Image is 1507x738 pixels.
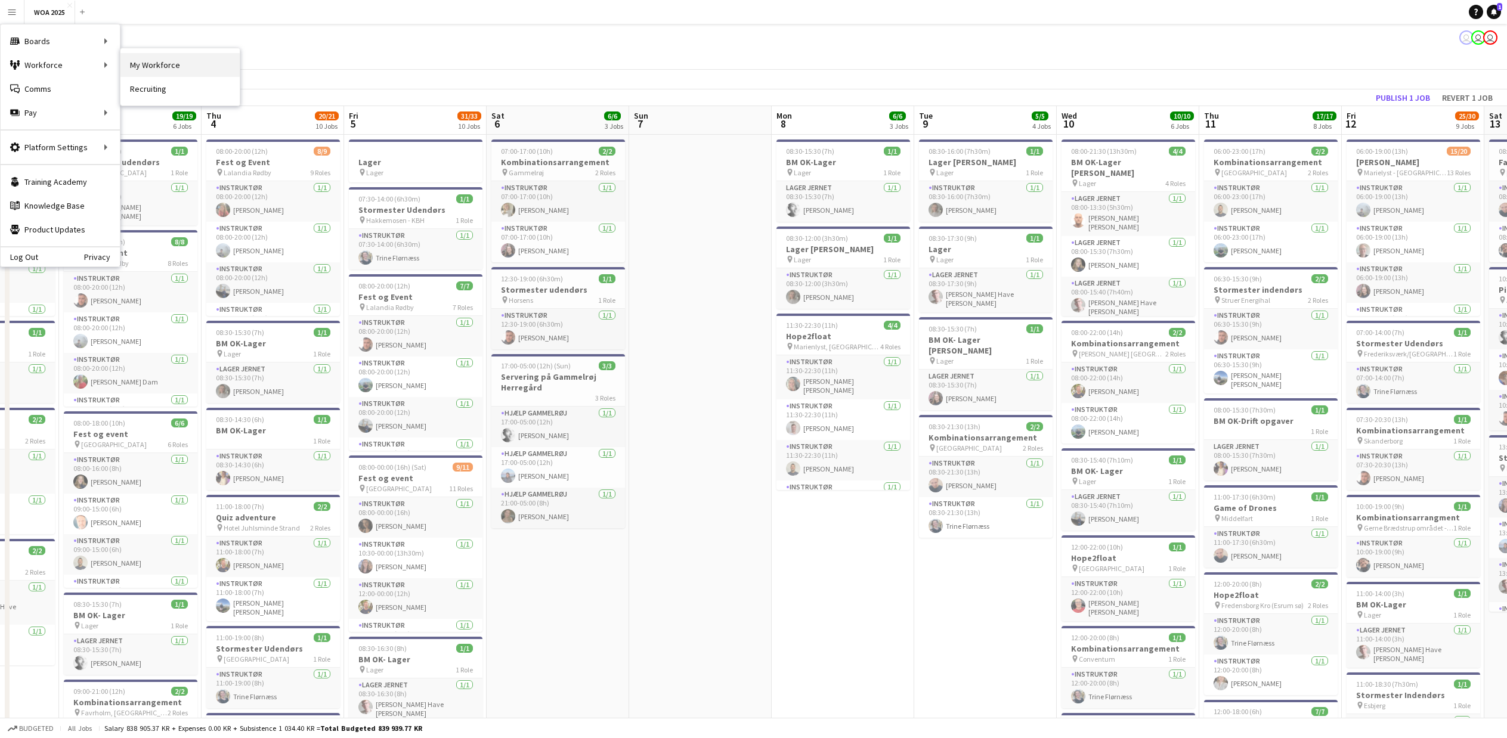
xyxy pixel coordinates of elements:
[1214,147,1265,156] span: 06:00-23:00 (17h)
[171,237,188,246] span: 8/8
[509,168,544,177] span: Gammelrøj
[64,453,197,494] app-card-role: Instruktør1/108:00-16:00 (8h)[PERSON_NAME]
[349,157,482,168] h3: Lager
[776,480,910,521] app-card-role: Instruktør1/1
[1364,349,1453,358] span: Frederiksværk/[GEOGRAPHIC_DATA]
[206,321,340,403] div: 08:30-15:30 (7h)1/1BM OK-Lager Lager1 RoleLager Jernet1/108:30-15:30 (7h)[PERSON_NAME]
[64,429,197,439] h3: Fest og event
[1062,157,1195,178] h3: BM OK-Lager [PERSON_NAME]
[29,328,45,337] span: 1/1
[1204,527,1338,568] app-card-role: Instruktør1/111:00-17:30 (6h30m)[PERSON_NAME]
[1079,179,1096,188] span: Lager
[595,393,615,402] span: 3 Roles
[919,139,1053,222] app-job-card: 08:30-16:00 (7h30m)1/1Lager [PERSON_NAME] Lager1 RoleInstruktør1/108:30-16:00 (7h30m)[PERSON_NAME]
[1347,222,1480,262] app-card-role: Instruktør1/106:00-19:00 (13h)[PERSON_NAME]
[1347,495,1480,577] app-job-card: 10:00-19:00 (9h)1/1Kombinationsarrangment Gerne Brædstrup området - [GEOGRAPHIC_DATA]1 RoleInstru...
[776,399,910,440] app-card-role: Instruktør1/111:30-22:30 (11h)[PERSON_NAME]
[206,495,340,621] div: 11:00-18:00 (7h)2/2Quiz adventure Hotel Juhlsminde Strand2 RolesInstruktør1/111:00-18:00 (7h)[PER...
[120,77,240,101] a: Recruiting
[919,244,1053,255] h3: Lager
[501,361,571,370] span: 17:00-05:00 (12h) (Sun)
[1347,537,1480,577] app-card-role: Instruktør1/110:00-19:00 (9h)[PERSON_NAME]
[1204,398,1338,480] app-job-card: 08:00-15:30 (7h30m)1/1BM OK-Drift opgaver1 RoleLager Jernet1/108:00-15:30 (7h30m)[PERSON_NAME]
[64,139,197,225] app-job-card: 07:00-15:00 (8h)1/1Stormester udendørs [GEOGRAPHIC_DATA]1 RoleInstruktør1/107:00-15:00 (8h)[PERSO...
[919,268,1053,312] app-card-role: Lager Jernet1/108:30-17:30 (9h)[PERSON_NAME] Have [PERSON_NAME] [PERSON_NAME]
[1453,349,1471,358] span: 1 Role
[64,411,197,588] app-job-card: 08:00-18:00 (10h)6/6Fest og event [GEOGRAPHIC_DATA]6 RolesInstruktør1/108:00-16:00 (8h)[PERSON_NA...
[919,415,1053,538] div: 08:30-21:30 (13h)2/2Kombinationsarrangement [GEOGRAPHIC_DATA]2 RolesInstruktør1/108:30-21:30 (13h...
[366,216,425,225] span: Hakkemosen - KBH
[1026,324,1043,333] span: 1/1
[349,274,482,451] div: 08:00-20:00 (12h)7/7Fest og Event Lalandia Rødby7 RolesInstruktør1/108:00-20:00 (12h)[PERSON_NAME...
[919,432,1053,443] h3: Kombinationsarrangement
[73,418,125,427] span: 08:00-18:00 (10h)
[168,440,188,449] span: 6 Roles
[349,229,482,269] app-card-role: Instruktør1/107:30-14:00 (6h30m)Trine Flørnæss
[206,338,340,349] h3: BM OK-Lager
[501,274,563,283] span: 12:30-19:00 (6h30m)
[1447,147,1471,156] span: 15/20
[1311,427,1328,436] span: 1 Role
[1062,321,1195,444] app-job-card: 08:00-22:00 (14h)2/2Kombinationsarrangement [PERSON_NAME] [GEOGRAPHIC_DATA] og [GEOGRAPHIC_DATA]2...
[1214,492,1276,501] span: 11:00-17:30 (6h30m)
[929,147,991,156] span: 08:30-16:00 (7h30m)
[491,371,625,393] h3: Servering på Gammelrøj Herregård
[1453,523,1471,532] span: 1 Role
[1347,408,1480,490] app-job-card: 07:30-20:30 (13h)1/1Kombinationsarrangement Skanderborg1 RoleInstruktør1/107:30-20:30 (13h)[PERSO...
[1204,309,1338,349] app-card-role: Instruktør1/106:30-15:30 (9h)[PERSON_NAME]
[776,355,910,399] app-card-role: Instruktør1/111:30-22:30 (11h)[PERSON_NAME] [PERSON_NAME]
[1221,168,1287,177] span: [GEOGRAPHIC_DATA]
[64,494,197,534] app-card-role: Instruktør1/109:00-15:00 (6h)[PERSON_NAME]
[1062,338,1195,349] h3: Kombinationsarrangement
[776,331,910,342] h3: Hope2float
[313,349,330,358] span: 1 Role
[919,370,1053,410] app-card-role: Lager Jernet1/108:30-15:30 (7h)[PERSON_NAME]
[349,455,482,632] div: 08:00-00:00 (16h) (Sat)9/11Fest og event [GEOGRAPHIC_DATA]11 RolesInstruktør1/108:00-00:00 (16h)[...
[1454,502,1471,511] span: 1/1
[456,281,473,290] span: 7/7
[491,354,625,528] div: 17:00-05:00 (12h) (Sun)3/3Servering på Gammelrøj Herregård3 RolesHjælp Gammelrøj1/117:00-05:00 (1...
[919,227,1053,312] app-job-card: 08:30-17:30 (9h)1/1Lager Lager1 RoleLager Jernet1/108:30-17:30 (9h)[PERSON_NAME] Have [PERSON_NAM...
[1364,436,1403,445] span: Skanderborg
[1453,436,1471,445] span: 1 Role
[776,268,910,309] app-card-role: Instruktør1/108:30-12:00 (3h30m)[PERSON_NAME]
[919,317,1053,410] div: 08:30-15:30 (7h)1/1BM OK- Lager [PERSON_NAME] Lager1 RoleLager Jernet1/108:30-15:30 (7h)[PERSON_N...
[1169,542,1186,551] span: 1/1
[349,397,482,438] app-card-role: Instruktør1/108:00-20:00 (12h)[PERSON_NAME]
[171,168,188,177] span: 1 Role
[25,436,45,445] span: 2 Roles
[1026,147,1043,156] span: 1/1
[64,353,197,393] app-card-role: Instruktør1/108:00-20:00 (12h)[PERSON_NAME] Dam
[1204,139,1338,262] div: 06:00-23:00 (17h)2/2Kombinationsarrangement [GEOGRAPHIC_DATA]2 RolesInstruktør1/106:00-23:00 (17h...
[776,139,910,222] app-job-card: 08:30-15:30 (7h)1/1BM OK-Lager Lager1 RoleLager Jernet1/108:30-15:30 (7h)[PERSON_NAME]
[883,255,901,264] span: 1 Role
[349,187,482,269] app-job-card: 07:30-14:00 (6h30m)1/1Stormester Udendørs Hakkemosen - KBH1 RoleInstruktør1/107:30-14:00 (6h30m)T...
[358,281,410,290] span: 08:00-20:00 (12h)
[599,147,615,156] span: 2/2
[349,497,482,538] app-card-role: Instruktør1/108:00-00:00 (16h)[PERSON_NAME]
[1204,503,1338,513] h3: Game of Drones
[1062,490,1195,531] app-card-role: Lager Jernet1/108:30-15:40 (7h10m)[PERSON_NAME]
[1026,255,1043,264] span: 1 Role
[1311,274,1328,283] span: 2/2
[1204,485,1338,568] div: 11:00-17:30 (6h30m)1/1Game of Drones Middelfart1 RoleInstruktør1/111:00-17:30 (6h30m)[PERSON_NAME]
[29,415,45,424] span: 2/2
[1311,405,1328,414] span: 1/1
[206,303,340,343] app-card-role: Instruktør1/108:00-20:00 (12h)
[25,568,45,576] span: 2 Roles
[1062,535,1195,621] app-job-card: 12:00-22:00 (10h)1/1Hope2float [GEOGRAPHIC_DATA]1 RoleInstruktør1/112:00-22:00 (10h)[PERSON_NAME]...
[314,502,330,511] span: 2/2
[1062,553,1195,563] h3: Hope2float
[786,321,838,330] span: 11:30-22:30 (11h)
[64,230,197,407] div: 08:00-20:00 (12h)8/8Fest og Event Lalandia Rødby8 RolesInstruktør1/108:00-20:00 (12h)[PERSON_NAME...
[206,425,340,436] h3: BM OK-Lager
[929,234,977,243] span: 08:30-17:30 (9h)
[776,227,910,309] app-job-card: 08:30-12:00 (3h30m)1/1Lager [PERSON_NAME] Lager1 RoleInstruktør1/108:30-12:00 (3h30m)[PERSON_NAME]
[456,216,473,225] span: 1 Role
[1204,572,1338,695] app-job-card: 12:00-20:00 (8h)2/2Hope2float Fredensborg Kro (Esrum sø)2 RolesInstruktør1/112:00-20:00 (8h)Trine...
